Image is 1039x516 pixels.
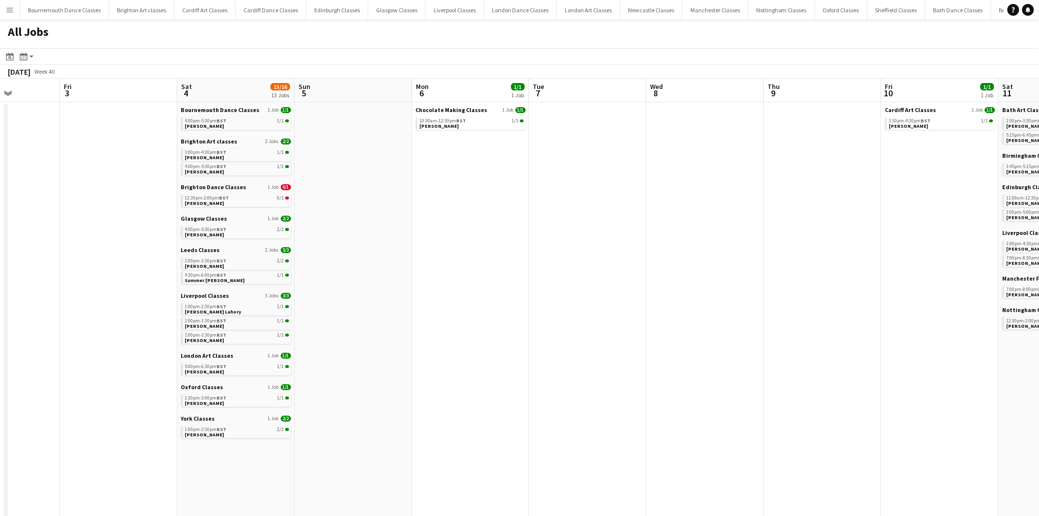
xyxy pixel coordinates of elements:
[8,67,30,77] div: [DATE]
[484,0,557,20] button: London Dance Classes
[683,0,748,20] button: Manchester Classes
[236,0,306,20] button: Cardiff Dance Classes
[748,0,815,20] button: Nottingham Classes
[20,0,109,20] button: Bournemouth Dance Classes
[32,68,57,75] span: Week 40
[426,0,484,20] button: Liverpool Classes
[557,0,620,20] button: London Art Classes
[109,0,174,20] button: Brighton Art classes
[620,0,683,20] button: Newcastle Classes
[815,0,868,20] button: Oxford Classes
[306,0,368,20] button: Edinburgh Classes
[368,0,426,20] button: Glasgow Classes
[926,0,991,20] button: Bath Dance Classes
[174,0,236,20] button: Cardiff Art Classes
[868,0,926,20] button: Sheffield Classes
